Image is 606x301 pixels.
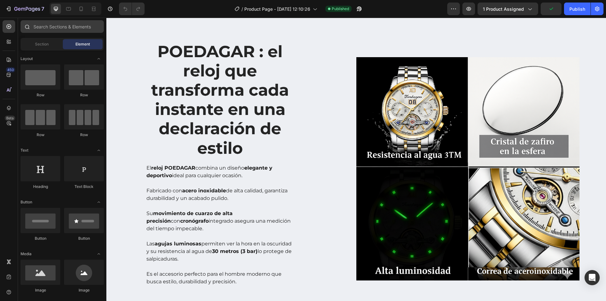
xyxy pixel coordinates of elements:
div: Row [64,92,104,98]
div: Text Block [64,184,104,190]
iframe: Design area [106,18,606,301]
span: 1 product assigned [483,6,524,12]
span: Element [75,41,90,47]
div: 450 [6,67,15,72]
button: 1 product assigned [478,3,538,15]
span: Product Page - [DATE] 12:10:26 [244,6,310,12]
span: Section [35,41,49,47]
div: Row [64,132,104,138]
button: 7 [3,3,47,15]
div: Open Intercom Messenger [585,270,600,285]
span: Published [332,6,349,12]
input: Search Sections & Elements [21,20,104,33]
span: Layout [21,56,33,62]
div: Row [21,92,60,98]
span: Toggle open [94,197,104,207]
div: Image [21,287,60,293]
span: / [241,6,243,12]
span: Media [21,251,32,257]
div: Heading [21,184,60,190]
span: Button [21,199,32,205]
p: 7 [41,5,44,13]
div: Button [21,236,60,241]
img: Alt Image [250,39,473,263]
span: Toggle open [94,249,104,259]
button: Publish [564,3,591,15]
div: Row [21,132,60,138]
div: Button [64,236,104,241]
div: Image [64,287,104,293]
span: Toggle open [94,145,104,155]
div: Publish [569,6,585,12]
div: Undo/Redo [119,3,145,15]
span: Toggle open [94,54,104,64]
div: Beta [5,116,15,121]
span: Text [21,147,28,153]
